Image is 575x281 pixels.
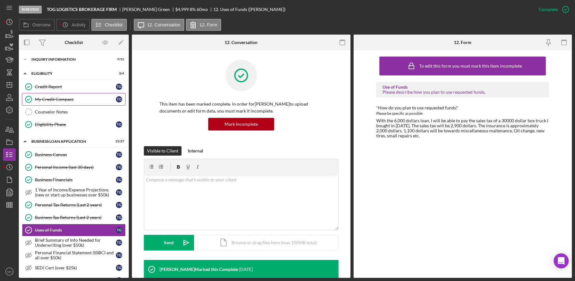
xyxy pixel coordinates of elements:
[32,22,51,27] label: Overview
[113,58,124,61] div: 7 / 11
[3,265,16,278] button: MK
[454,40,471,45] div: 12. Form
[22,161,126,174] a: Personal Income (last 30 days)TG
[35,250,116,260] div: Personal Financial Statement (SSBCI and all over $50k)
[35,109,125,114] div: Counselor Notes
[35,228,116,233] div: Uses of Funds
[116,152,122,158] div: T G
[188,146,203,156] div: Internal
[239,267,253,272] time: 2025-08-12 14:02
[116,121,122,128] div: T G
[116,227,122,233] div: T G
[35,187,116,197] div: 1 Year of Income/Expense Projections (new or start up businesses over $50k)
[185,146,206,156] button: Internal
[56,19,90,31] button: Activity
[419,63,522,69] div: To edit this form you must mark this item incomplete
[22,93,126,106] a: My Credit CompassTG
[382,90,543,95] div: Please describe how you plan to use requested funds.
[144,146,182,156] button: Visible to Client
[376,118,549,138] div: With the 6,000 dollars loan, I will be able to pay the sales tax of a 30000 dollar box truck I bo...
[116,202,122,208] div: T G
[22,118,126,131] a: Eligibility PhaseTG
[22,148,126,161] a: Business CanvasTG
[376,105,549,110] div: *How do you plan to use requested funds?
[116,84,122,90] div: T G
[22,174,126,186] a: Business FinancialsTG
[22,236,126,249] a: Brief Summary of Info Needed for Underwriting (over $50k)TG
[225,118,258,130] div: Mark Incomplete
[91,19,127,31] button: Checklist
[113,140,124,143] div: 15 / 27
[539,3,558,16] div: Complete
[105,22,123,27] label: Checklist
[147,146,178,156] div: Visible to Client
[213,7,285,12] div: 12. Uses of Funds ([PERSON_NAME])
[147,22,181,27] label: 12. Conversation
[19,6,42,14] div: In Review
[22,186,126,199] a: 1 Year of Income/Expense Projections (new or start up businesses over $50k)TG
[382,85,543,90] div: Use of Funds
[35,215,116,220] div: Business Tax Returns (Last 2 years)
[116,240,122,246] div: T G
[22,199,126,211] a: Personal Tax Returns (Last 2 years)TG
[116,214,122,221] div: T G
[554,253,569,268] div: Open Intercom Messenger
[31,140,108,143] div: BUSINESS LOAN APPLICATION
[35,265,116,270] div: SEDI Cert (over $25k)
[22,262,126,274] a: SEDI Cert (over $25k)TG
[116,265,122,271] div: T G
[197,7,208,12] div: 60 mo
[35,152,116,157] div: Business Canvas
[31,58,108,61] div: INQUIRY INFORMATION
[164,235,174,251] div: Send
[35,165,116,170] div: Personal Income (last 30 days)
[113,72,124,75] div: 3 / 4
[35,202,116,207] div: Personal Tax Returns (Last 2 years)
[116,164,122,170] div: T G
[533,3,572,16] button: Complete
[144,235,194,251] button: Send
[35,122,116,127] div: Eligibility Phase
[160,267,238,272] div: [PERSON_NAME] Marked this Complete
[22,224,126,236] a: Uses of FundsTG
[175,7,189,12] div: $4,999
[186,19,221,31] button: 12. Form
[208,118,274,130] button: Mark Incomplete
[116,189,122,196] div: T G
[19,19,55,31] button: Overview
[72,22,85,27] label: Activity
[160,101,323,115] p: This item has been marked complete. In order for [PERSON_NAME] to upload documents or edit form d...
[22,249,126,262] a: Personal Financial Statement (SSBCI and all over $50k)TG
[31,72,108,75] div: ELIGIBILITY
[134,19,185,31] button: 12. Conversation
[376,110,549,117] div: Please be specific as possible
[7,270,12,273] text: MK
[225,40,258,45] div: 12. Conversation
[22,106,126,118] a: Counselor Notes
[116,177,122,183] div: T G
[199,22,217,27] label: 12. Form
[35,177,116,182] div: Business Financials
[35,97,116,102] div: My Credit Compass
[22,80,126,93] a: Credit ReportTG
[122,7,175,12] div: [PERSON_NAME] Green
[35,238,116,248] div: Brief Summary of Info Needed for Underwriting (over $50k)
[65,40,83,45] div: Checklist
[47,7,117,12] b: TOG LOGISTICS BROKERAGE FIRM
[35,84,116,89] div: Credit Report
[116,96,122,102] div: T G
[116,252,122,258] div: T G
[190,7,196,12] div: 8 %
[22,211,126,224] a: Business Tax Returns (Last 2 years)TG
